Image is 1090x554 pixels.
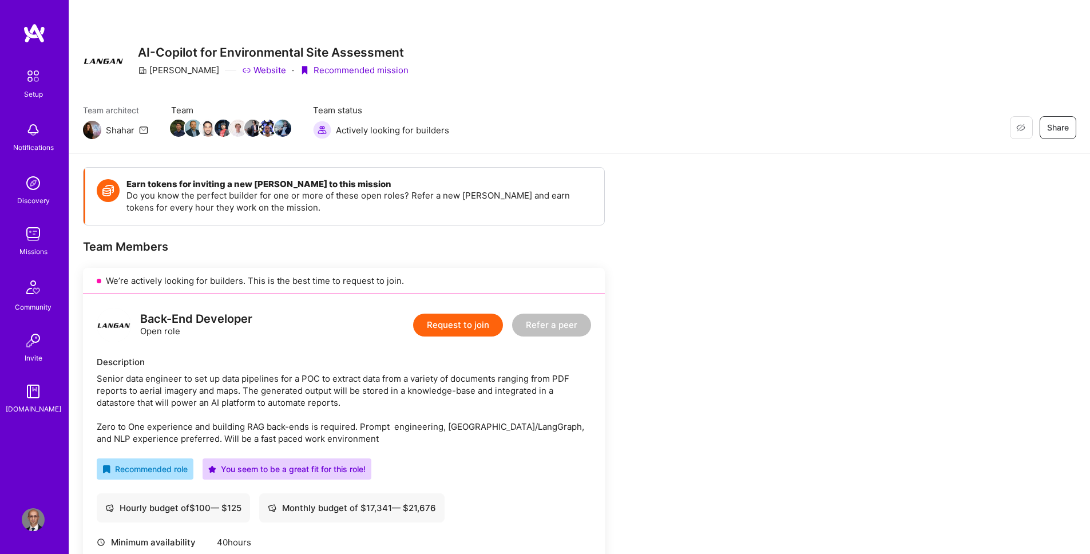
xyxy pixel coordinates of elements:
[13,141,54,153] div: Notifications
[140,313,252,325] div: Back-End Developer
[313,104,449,116] span: Team status
[185,120,202,137] img: Team Member Avatar
[21,64,45,88] img: setup
[245,118,260,138] a: Team Member Avatar
[24,88,43,100] div: Setup
[106,124,134,136] div: Shahar
[22,223,45,246] img: teamwork
[102,463,188,475] div: Recommended role
[170,120,187,137] img: Team Member Avatar
[22,172,45,195] img: discovery
[97,538,105,547] i: icon Clock
[139,125,148,134] i: icon Mail
[97,536,211,548] div: Minimum availability
[313,121,331,139] img: Actively looking for builders
[140,313,252,337] div: Open role
[97,179,120,202] img: Token icon
[97,356,591,368] div: Description
[138,64,219,76] div: [PERSON_NAME]
[208,463,366,475] div: You seem to be a great fit for this role!
[268,504,276,512] i: icon Cash
[19,246,47,258] div: Missions
[512,314,591,337] button: Refer a peer
[229,120,247,137] img: Team Member Avatar
[244,120,261,137] img: Team Member Avatar
[25,352,42,364] div: Invite
[268,502,436,514] div: Monthly budget of $ 17,341 — $ 21,676
[300,64,409,76] div: Recommended mission
[22,118,45,141] img: bell
[217,536,371,548] div: 40 hours
[413,314,503,337] button: Request to join
[17,195,50,207] div: Discovery
[19,274,47,301] img: Community
[105,502,241,514] div: Hourly budget of $ 100 — $ 125
[200,120,217,137] img: Team Member Avatar
[186,118,201,138] a: Team Member Avatar
[259,120,276,137] img: Team Member Avatar
[138,45,409,60] h3: AI-Copilot for Environmental Site Assessment
[1047,122,1069,133] span: Share
[97,373,591,445] div: Senior data engineer to set up data pipelines for a POC to extract data from a variety of documen...
[22,329,45,352] img: Invite
[83,239,605,254] div: Team Members
[138,66,147,75] i: icon CompanyGray
[208,465,216,473] i: icon PurpleStar
[83,40,124,81] img: Company Logo
[23,23,46,43] img: logo
[201,118,216,138] a: Team Member Avatar
[105,504,114,512] i: icon Cash
[336,124,449,136] span: Actively looking for builders
[126,179,593,189] h4: Earn tokens for inviting a new [PERSON_NAME] to this mission
[126,189,593,213] p: Do you know the perfect builder for one or more of these open roles? Refer a new [PERSON_NAME] an...
[6,403,61,415] div: [DOMAIN_NAME]
[171,104,290,116] span: Team
[22,508,45,531] img: User Avatar
[292,64,294,76] div: ·
[102,465,110,473] i: icon RecommendedBadge
[22,380,45,403] img: guide book
[242,64,286,76] a: Website
[275,118,290,138] a: Team Member Avatar
[83,104,148,116] span: Team architect
[83,268,605,294] div: We’re actively looking for builders. This is the best time to request to join.
[231,118,245,138] a: Team Member Avatar
[260,118,275,138] a: Team Member Avatar
[97,308,131,342] img: logo
[83,121,101,139] img: Team Architect
[1040,116,1076,139] button: Share
[300,66,309,75] i: icon PurpleRibbon
[15,301,51,313] div: Community
[274,120,291,137] img: Team Member Avatar
[216,118,231,138] a: Team Member Avatar
[215,120,232,137] img: Team Member Avatar
[19,508,47,531] a: User Avatar
[171,118,186,138] a: Team Member Avatar
[1016,123,1025,132] i: icon EyeClosed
